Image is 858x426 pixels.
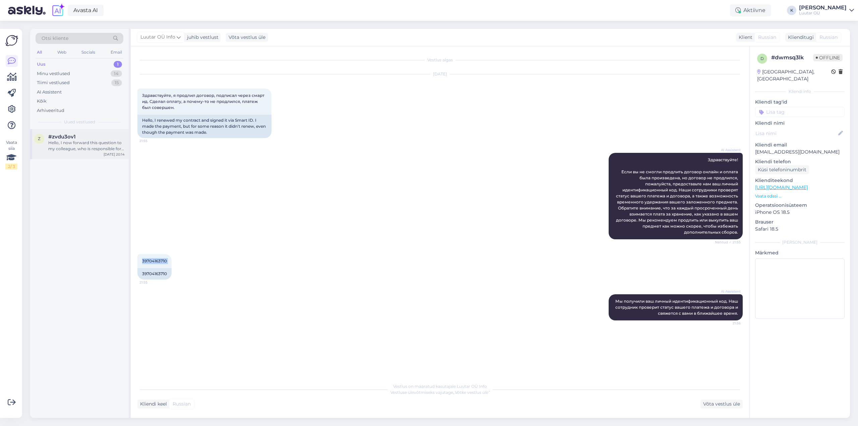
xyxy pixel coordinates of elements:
div: Hello, I renewed my contract and signed it via Smart ID. I made the payment, but for some reason ... [137,115,271,138]
span: Russian [758,34,776,41]
div: 39704163710 [137,268,172,280]
div: Kõik [37,98,47,105]
span: Vestluse ülevõtmiseks vajutage [390,390,490,395]
div: [DATE] 20:14 [104,152,125,157]
div: Küsi telefoninumbrit [755,165,809,174]
a: [URL][DOMAIN_NAME] [755,184,808,190]
span: Nähtud ✓ 21:55 [715,240,741,245]
a: [PERSON_NAME]Luutar OÜ [799,5,854,16]
span: Здравствуйте! Если вы не смогли продлить договор онлайн и оплата была произведена, но договор не ... [616,157,739,235]
div: juhib vestlust [184,34,219,41]
div: Uus [37,61,46,68]
p: Märkmed [755,249,845,256]
input: Lisa nimi [755,130,837,137]
p: Kliendi telefon [755,158,845,165]
div: Vestlus algas [137,57,743,63]
div: Klienditugi [785,34,814,41]
p: Kliendi email [755,141,845,148]
span: Offline [813,54,843,61]
div: Aktiivne [730,4,771,16]
p: Brauser [755,219,845,226]
div: All [36,48,43,57]
div: Arhiveeritud [37,107,64,114]
div: AI Assistent [37,89,62,96]
span: z [38,136,41,141]
p: Safari 18.5 [755,226,845,233]
span: Мы получили ваш личный идентификационный код. Наш сотрудник проверит статус вашего платежа и дого... [615,299,739,316]
div: 14 [111,70,122,77]
div: [DATE] [137,71,743,77]
i: „Võtke vestlus üle” [453,390,490,395]
img: Askly Logo [5,34,18,47]
span: Russian [173,401,191,408]
span: 39704163710 [142,258,167,263]
input: Lisa tag [755,107,845,117]
div: Vaata siia [5,139,17,170]
span: Otsi kliente [42,35,68,42]
span: Vestlus on määratud kasutajale Luutar OÜ Info [393,384,487,389]
span: AI Assistent [716,147,741,153]
span: 21:56 [716,321,741,326]
img: explore-ai [51,3,65,17]
span: 21:55 [139,138,165,143]
div: # dwmsq3lk [771,54,813,62]
div: Socials [80,48,97,57]
span: Luutar OÜ Info [140,34,175,41]
div: Kliendi keel [137,401,167,408]
div: 1 [114,61,122,68]
div: [GEOGRAPHIC_DATA], [GEOGRAPHIC_DATA] [757,68,831,82]
p: Klienditeekond [755,177,845,184]
p: Vaata edasi ... [755,193,845,199]
div: 2 / 3 [5,164,17,170]
div: [PERSON_NAME] [799,5,847,10]
div: Hello, I now forward this question to my colleague, who is responsible for this. The reply will b... [48,140,125,152]
span: #zvdu3ov1 [48,134,76,140]
span: d [760,56,764,61]
div: Tiimi vestlused [37,79,70,86]
div: Luutar OÜ [799,10,847,16]
p: Operatsioonisüsteem [755,202,845,209]
span: Uued vestlused [64,119,95,125]
div: Web [56,48,68,57]
span: 21:55 [139,280,165,285]
div: Kliendi info [755,88,845,95]
div: K [787,6,796,15]
div: Võta vestlus üle [700,400,743,409]
div: Email [109,48,123,57]
p: Kliendi tag'id [755,99,845,106]
div: Võta vestlus üle [226,33,268,42]
div: [PERSON_NAME] [755,239,845,245]
div: Minu vestlused [37,70,70,77]
span: Здравствуйте, я продлил договор, подписал через смарт ид. Сделал оплату, а почему-то не продлился... [142,93,265,110]
span: Russian [819,34,838,41]
a: Avasta AI [68,5,104,16]
p: iPhone OS 18.5 [755,209,845,216]
p: [EMAIL_ADDRESS][DOMAIN_NAME] [755,148,845,156]
span: AI Assistent [716,289,741,294]
div: Klient [736,34,752,41]
div: 15 [111,79,122,86]
p: Kliendi nimi [755,120,845,127]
